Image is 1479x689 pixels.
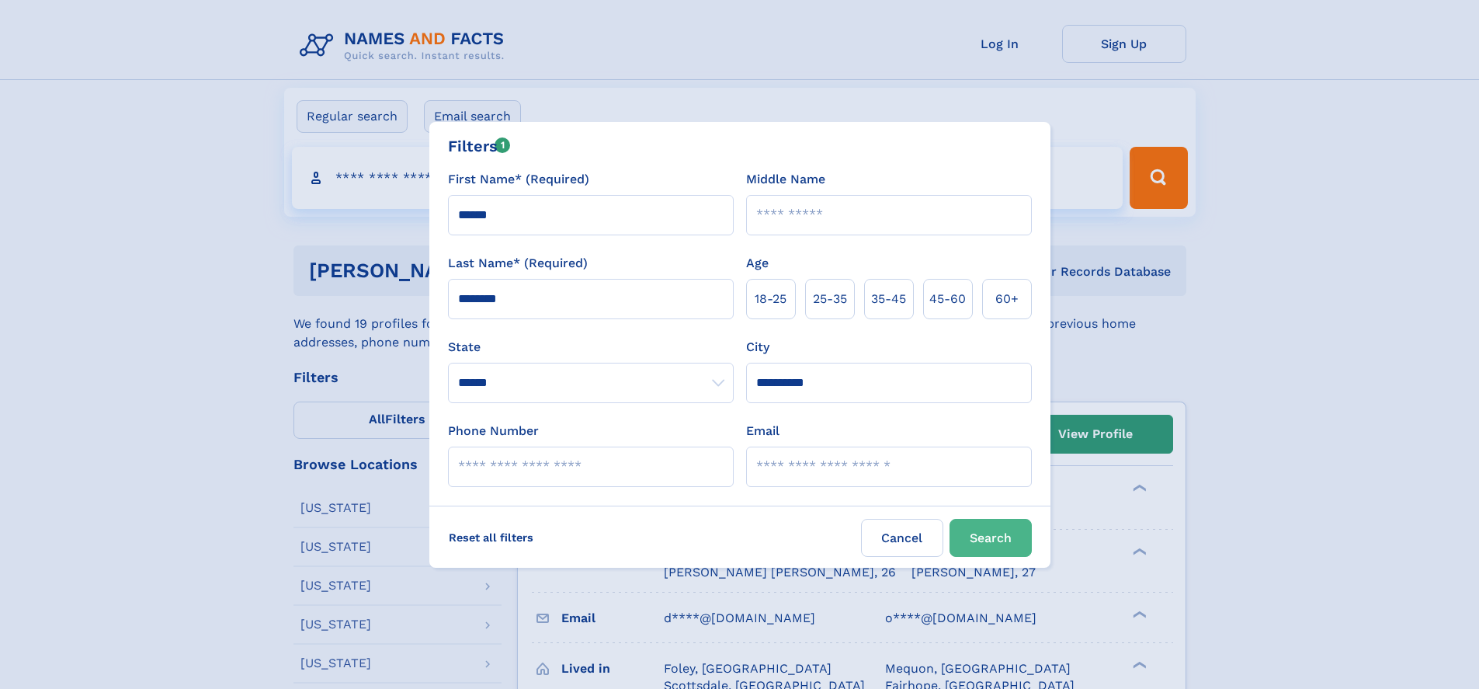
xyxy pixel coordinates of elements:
label: Age [746,254,769,273]
span: 18‑25 [755,290,786,308]
div: Filters [448,134,511,158]
label: State [448,338,734,357]
label: Reset all filters [439,519,543,556]
span: 60+ [995,290,1019,308]
label: Last Name* (Required) [448,254,588,273]
span: 45‑60 [929,290,966,308]
button: Search [950,519,1032,557]
label: First Name* (Required) [448,170,589,189]
label: Middle Name [746,170,825,189]
label: Email [746,422,779,440]
label: Phone Number [448,422,539,440]
span: 35‑45 [871,290,906,308]
span: 25‑35 [813,290,847,308]
label: Cancel [861,519,943,557]
label: City [746,338,769,357]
